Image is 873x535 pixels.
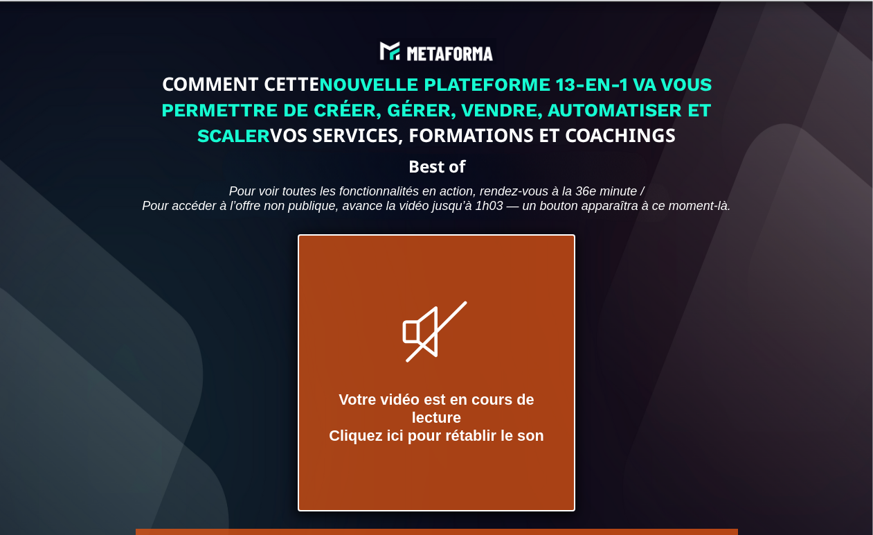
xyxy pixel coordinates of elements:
div: Votre vidéo est en cours de lectureCliquez ici pour rétablir le son [298,234,575,511]
text: Best of [10,151,863,181]
span: NOUVELLE PLATEFORME 13-EN-1 VA VOUS PERMETTRE DE CRÉER, GÉRER, VENDRE, AUTOMATISER ET SCALER [161,73,717,147]
div: Votre vidéo est en cours de lecture Cliquez ici pour rétablir le son [327,391,546,445]
text: Pour voir toutes les fonctionnalités en action, rendez-vous à la 36e minute / Pour accéder à l’of... [10,181,863,217]
text: COMMENT CETTE VOS SERVICES, FORMATIONS ET COACHINGS [160,67,714,151]
img: abe9e435164421cb06e33ef15842a39e_e5ef653356713f0d7dd3797ab850248d_Capture_d%E2%80%99e%CC%81cran_2... [377,38,496,64]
